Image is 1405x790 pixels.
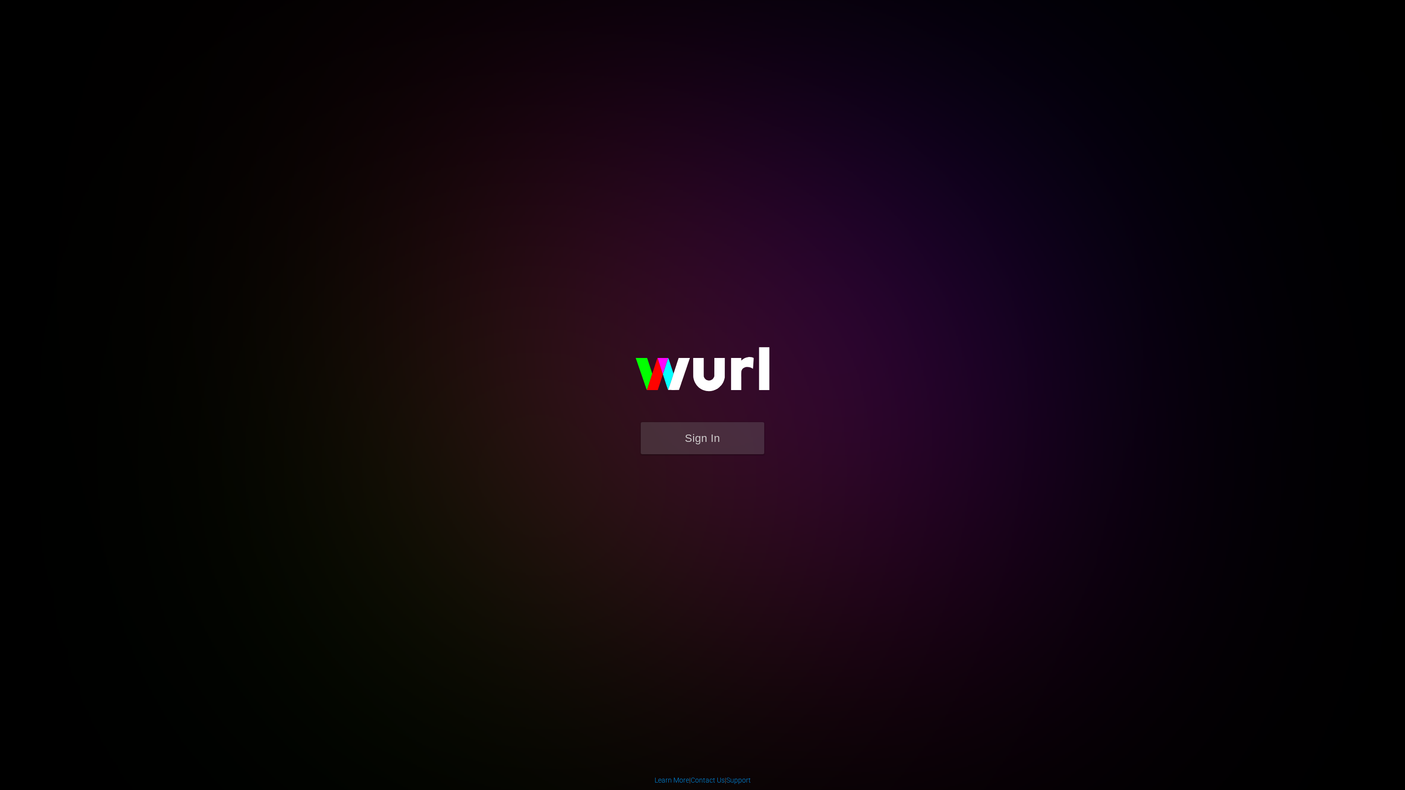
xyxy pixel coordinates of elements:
[691,776,725,784] a: Contact Us
[604,326,801,422] img: wurl-logo-on-black-223613ac3d8ba8fe6dc639794a292ebdb59501304c7dfd60c99c58986ef67473.svg
[655,776,689,784] a: Learn More
[655,775,751,785] div: | |
[641,422,764,454] button: Sign In
[726,776,751,784] a: Support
